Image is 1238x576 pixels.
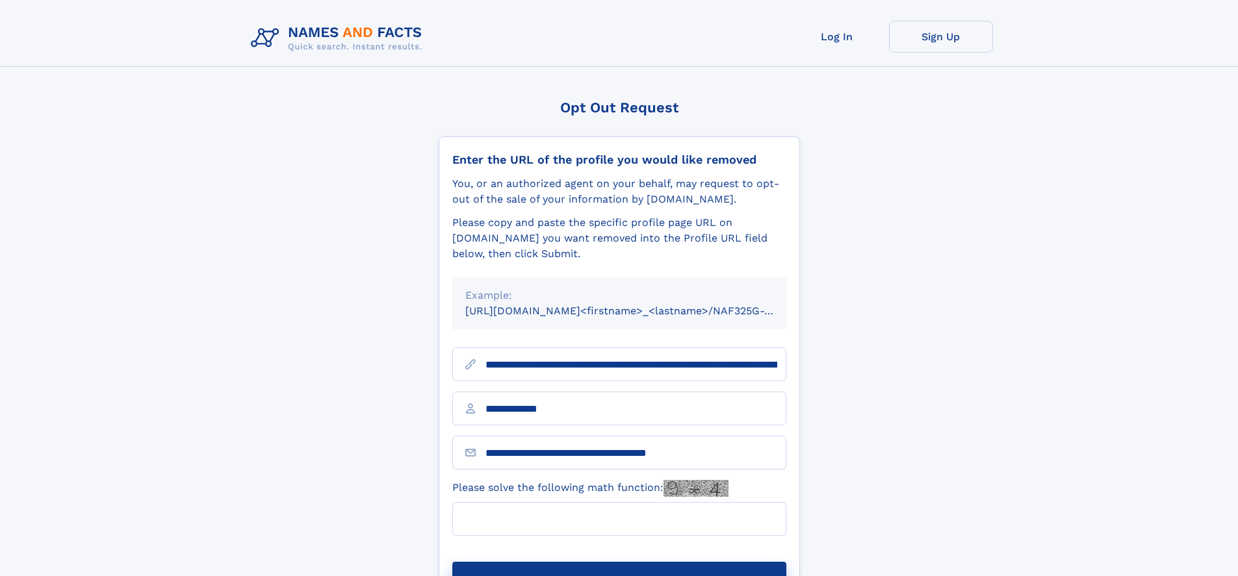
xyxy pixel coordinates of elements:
[785,21,889,53] a: Log In
[465,288,773,303] div: Example:
[889,21,993,53] a: Sign Up
[452,215,786,262] div: Please copy and paste the specific profile page URL on [DOMAIN_NAME] you want removed into the Pr...
[452,480,729,497] label: Please solve the following math function:
[452,176,786,207] div: You, or an authorized agent on your behalf, may request to opt-out of the sale of your informatio...
[439,99,800,116] div: Opt Out Request
[246,21,433,56] img: Logo Names and Facts
[465,305,811,317] small: [URL][DOMAIN_NAME]<firstname>_<lastname>/NAF325G-xxxxxxxx
[452,153,786,167] div: Enter the URL of the profile you would like removed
